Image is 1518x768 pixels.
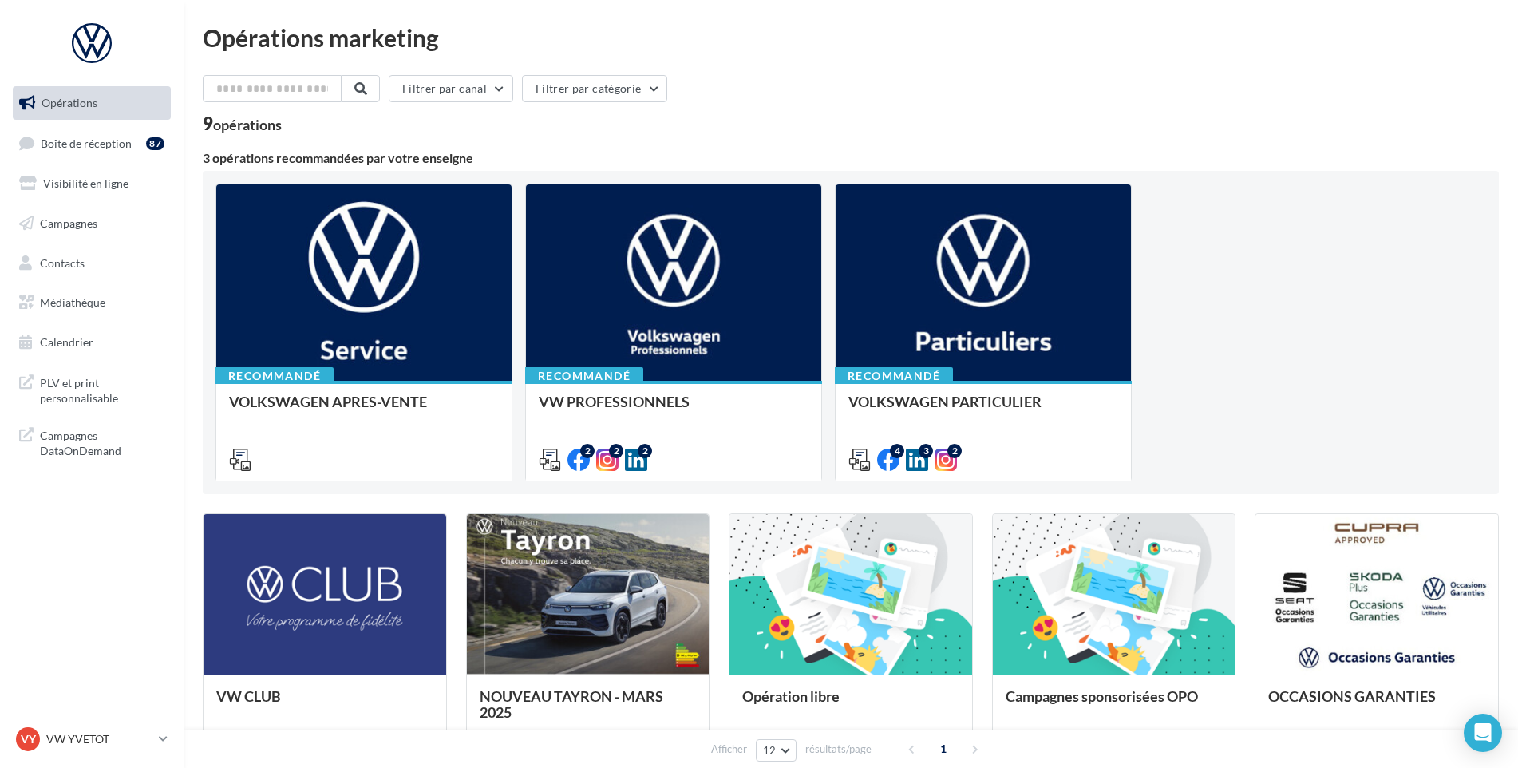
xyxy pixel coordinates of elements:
button: Filtrer par catégorie [522,75,667,102]
span: NOUVEAU TAYRON - MARS 2025 [480,687,663,721]
span: VW CLUB [216,687,281,705]
a: Médiathèque [10,286,174,319]
div: Recommandé [525,367,643,385]
a: Visibilité en ligne [10,167,174,200]
span: PLV et print personnalisable [40,372,164,406]
span: Boîte de réception [41,136,132,149]
div: 9 [203,115,282,133]
div: opérations [213,117,282,132]
span: VOLKSWAGEN APRES-VENTE [229,393,427,410]
span: Campagnes DataOnDemand [40,425,164,459]
a: Campagnes [10,207,174,240]
div: Open Intercom Messenger [1464,714,1502,752]
span: 12 [763,744,777,757]
button: Filtrer par canal [389,75,513,102]
div: 2 [580,444,595,458]
span: VY [21,731,36,747]
span: résultats/page [805,742,872,757]
a: Boîte de réception87 [10,126,174,160]
span: Calendrier [40,335,93,349]
span: OCCASIONS GARANTIES [1268,687,1436,705]
div: Opérations marketing [203,26,1499,49]
p: VW YVETOT [46,731,152,747]
span: Afficher [711,742,747,757]
div: 2 [638,444,652,458]
div: Recommandé [835,367,953,385]
div: 3 [919,444,933,458]
span: VOLKSWAGEN PARTICULIER [848,393,1042,410]
div: Recommandé [215,367,334,385]
span: Campagnes [40,216,97,230]
div: 2 [947,444,962,458]
span: Campagnes sponsorisées OPO [1006,687,1198,705]
a: Contacts [10,247,174,280]
a: Opérations [10,86,174,120]
a: Campagnes DataOnDemand [10,418,174,465]
a: VY VW YVETOT [13,724,171,754]
button: 12 [756,739,797,762]
div: 87 [146,137,164,150]
span: VW PROFESSIONNELS [539,393,690,410]
span: Opérations [42,96,97,109]
a: PLV et print personnalisable [10,366,174,413]
span: Opération libre [742,687,840,705]
div: 2 [609,444,623,458]
span: Visibilité en ligne [43,176,128,190]
span: Médiathèque [40,295,105,309]
div: 4 [890,444,904,458]
a: Calendrier [10,326,174,359]
div: 3 opérations recommandées par votre enseigne [203,152,1499,164]
span: 1 [931,736,956,762]
span: Contacts [40,255,85,269]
